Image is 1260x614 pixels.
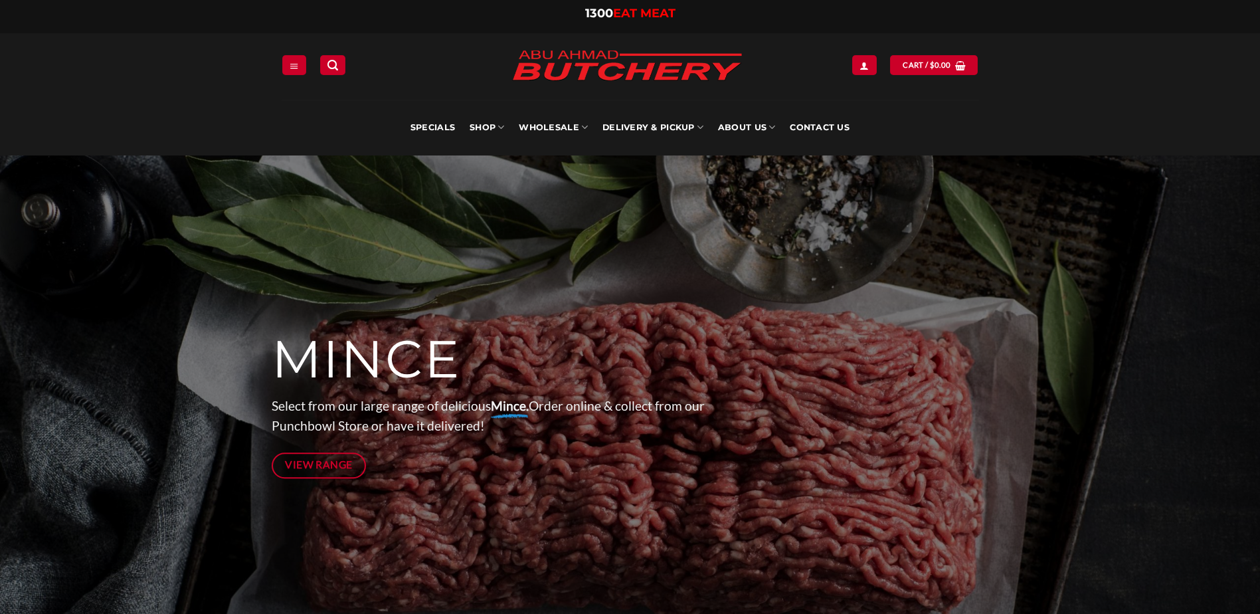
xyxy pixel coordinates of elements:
span: 1300 [585,6,613,21]
a: Login [852,55,876,74]
img: Abu Ahmad Butchery [501,41,753,92]
span: MINCE [272,328,461,391]
a: 1300EAT MEAT [585,6,675,21]
bdi: 0.00 [930,60,951,69]
a: View cart [890,55,978,74]
span: Cart / [903,59,950,71]
a: Menu [282,55,306,74]
strong: Mince. [491,398,529,413]
span: Select from our large range of delicious Order online & collect from our Punchbowl Store or have ... [272,398,705,434]
a: Specials [410,100,455,155]
a: SHOP [470,100,504,155]
a: Contact Us [790,100,850,155]
span: View Range [285,457,353,473]
a: View Range [272,453,367,478]
a: About Us [718,100,775,155]
span: $ [930,59,935,71]
a: Delivery & Pickup [602,100,703,155]
span: EAT MEAT [613,6,675,21]
a: Wholesale [519,100,588,155]
a: Search [320,55,345,74]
